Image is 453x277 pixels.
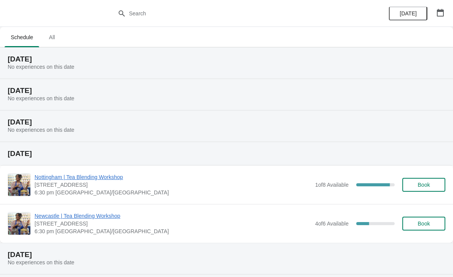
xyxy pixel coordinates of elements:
span: 6:30 pm [GEOGRAPHIC_DATA]/[GEOGRAPHIC_DATA] [35,189,311,196]
span: No experiences on this date [8,95,74,101]
h2: [DATE] [8,251,445,259]
span: 1 of 8 Available [315,182,349,188]
img: Newcastle | Tea Blending Workshop | 123 Grainger Street, Newcastle upon Tyne, NE1 5AE | 6:30 pm E... [8,212,30,235]
button: [DATE] [389,7,427,20]
button: Book [402,217,445,231]
span: [STREET_ADDRESS] [35,220,311,227]
h2: [DATE] [8,87,445,95]
span: Nottingham | Tea Blending Workshop [35,173,311,181]
img: Nottingham | Tea Blending Workshop | 24 Bridlesmith Gate, Nottingham NG1 2GQ, UK | 6:30 pm Europe... [8,174,30,196]
span: All [42,30,61,44]
span: No experiences on this date [8,127,74,133]
h2: [DATE] [8,55,445,63]
h2: [DATE] [8,150,445,158]
span: Book [418,182,430,188]
span: 4 of 6 Available [315,221,349,227]
input: Search [129,7,340,20]
span: Book [418,221,430,227]
span: Schedule [5,30,39,44]
span: No experiences on this date [8,259,74,265]
span: [STREET_ADDRESS] [35,181,311,189]
button: Book [402,178,445,192]
span: Newcastle | Tea Blending Workshop [35,212,311,220]
h2: [DATE] [8,118,445,126]
span: [DATE] [400,10,417,17]
span: 6:30 pm [GEOGRAPHIC_DATA]/[GEOGRAPHIC_DATA] [35,227,311,235]
span: No experiences on this date [8,64,74,70]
